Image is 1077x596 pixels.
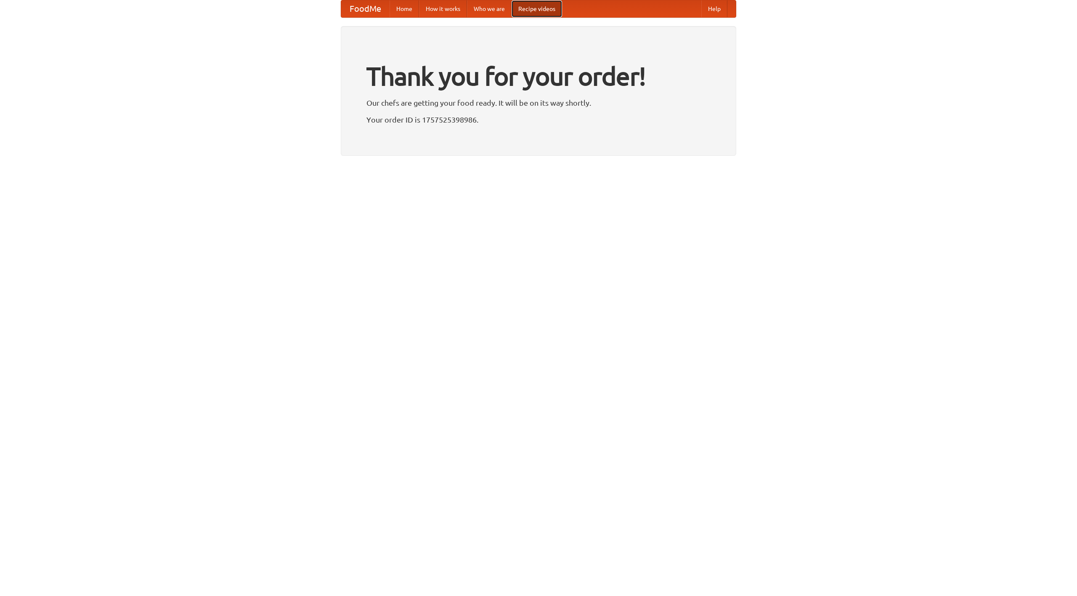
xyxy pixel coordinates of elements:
p: Our chefs are getting your food ready. It will be on its way shortly. [366,96,711,109]
p: Your order ID is 1757525398986. [366,113,711,126]
a: FoodMe [341,0,390,17]
a: Who we are [467,0,512,17]
a: Recipe videos [512,0,562,17]
h1: Thank you for your order! [366,56,711,96]
a: How it works [419,0,467,17]
a: Home [390,0,419,17]
a: Help [701,0,727,17]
